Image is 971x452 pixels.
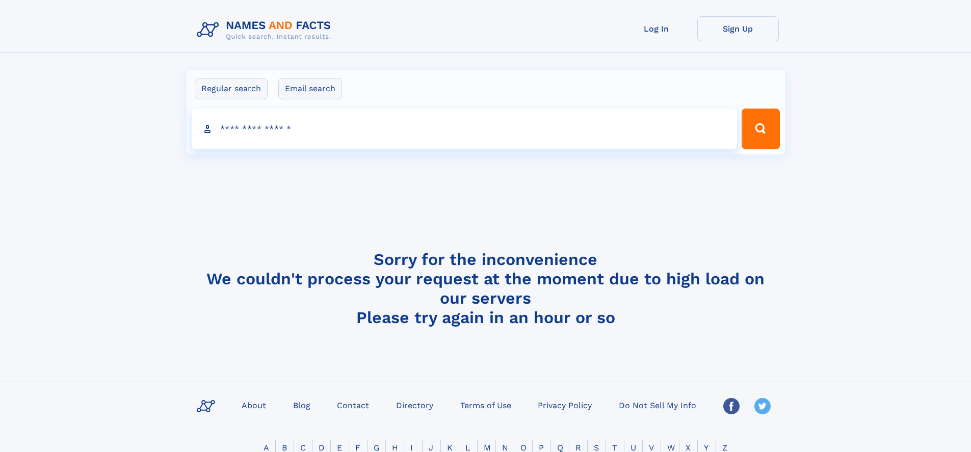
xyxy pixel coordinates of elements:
label: Email search [278,78,342,99]
a: Do Not Sell My Info [615,397,700,412]
label: Regular search [195,78,268,99]
a: Sign Up [697,16,779,41]
a: Contact [333,397,373,412]
a: About [238,397,270,412]
button: Search Button [742,109,779,149]
a: Terms of Use [456,397,515,412]
a: Log In [616,16,697,41]
a: Blog [289,397,314,412]
a: Privacy Policy [534,397,596,412]
img: Facebook [723,398,740,414]
input: search input [192,109,738,149]
img: Twitter [754,398,771,414]
h4: Sorry for the inconvenience We couldn't process your request at the moment due to high load on ou... [193,250,779,327]
a: Directory [392,397,437,412]
img: Logo Names and Facts [193,16,339,44]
